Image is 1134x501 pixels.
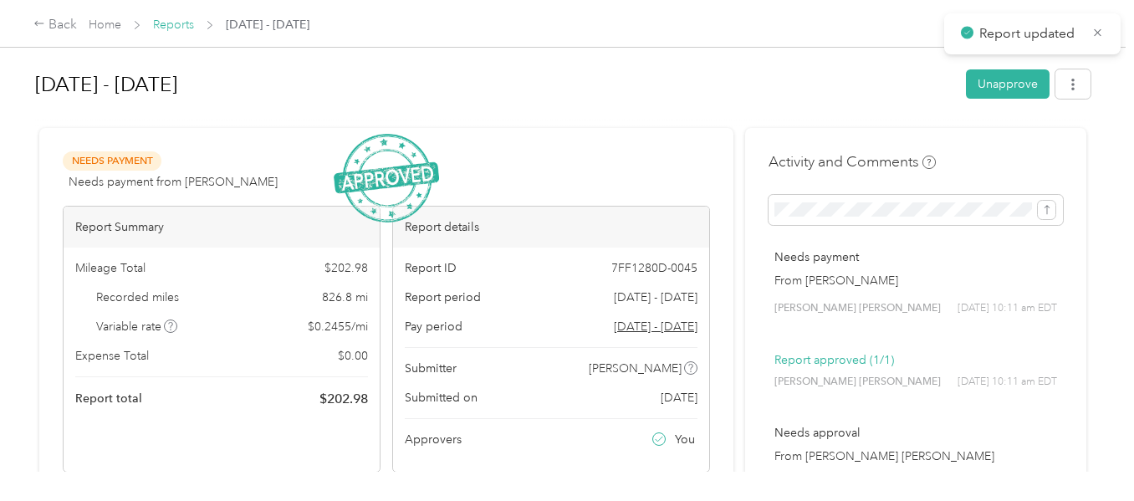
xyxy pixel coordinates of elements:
[611,259,697,277] span: 7FF1280D-0045
[405,431,462,448] span: Approvers
[405,360,457,377] span: Submitter
[324,259,368,277] span: $ 202.98
[614,318,697,335] span: Go to pay period
[405,389,478,406] span: Submitted on
[774,301,941,316] span: [PERSON_NAME] [PERSON_NAME]
[75,259,146,277] span: Mileage Total
[96,318,178,335] span: Variable rate
[774,248,1057,266] p: Needs payment
[661,389,697,406] span: [DATE]
[153,18,194,32] a: Reports
[35,64,954,105] h1: Sep 1 - 30, 2025
[769,151,936,172] h4: Activity and Comments
[75,347,149,365] span: Expense Total
[308,318,368,335] span: $ 0.2455 / mi
[33,15,77,35] div: Back
[96,289,179,306] span: Recorded miles
[75,390,142,407] span: Report total
[338,347,368,365] span: $ 0.00
[774,375,941,390] span: [PERSON_NAME] [PERSON_NAME]
[405,259,457,277] span: Report ID
[319,389,368,409] span: $ 202.98
[774,351,1057,369] p: Report approved (1/1)
[64,207,380,248] div: Report Summary
[405,318,462,335] span: Pay period
[979,23,1080,44] p: Report updated
[589,360,682,377] span: [PERSON_NAME]
[405,289,481,306] span: Report period
[614,289,697,306] span: [DATE] - [DATE]
[63,151,161,171] span: Needs Payment
[774,447,1057,465] p: From [PERSON_NAME] [PERSON_NAME]
[958,301,1057,316] span: [DATE] 10:11 am EDT
[774,272,1057,289] p: From [PERSON_NAME]
[89,18,121,32] a: Home
[966,69,1050,99] button: Unapprove
[774,424,1057,442] p: Needs approval
[958,375,1057,390] span: [DATE] 10:11 am EDT
[322,289,368,306] span: 826.8 mi
[334,134,439,223] img: ApprovedStamp
[393,207,709,248] div: Report details
[675,431,695,448] span: You
[1040,407,1134,501] iframe: Everlance-gr Chat Button Frame
[69,173,278,191] span: Needs payment from [PERSON_NAME]
[226,16,309,33] span: [DATE] - [DATE]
